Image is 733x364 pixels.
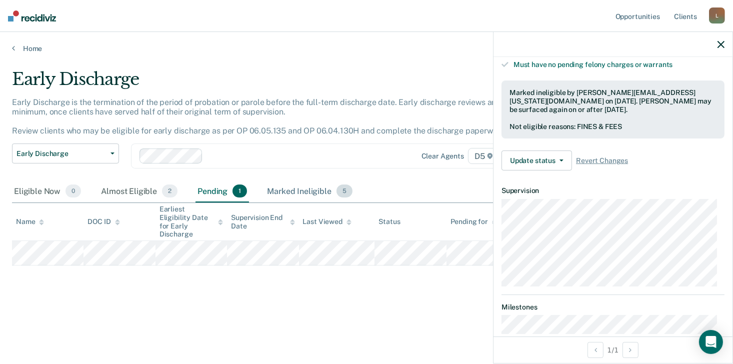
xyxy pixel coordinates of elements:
span: Early Discharge [16,149,106,158]
span: 2 [162,184,177,197]
div: Name [16,217,44,226]
span: D5 [468,148,499,164]
div: Earliest Eligibility Date for Early Discharge [159,205,223,238]
div: Last Viewed [303,217,351,226]
button: Update status [501,150,572,170]
span: warrants [643,60,673,68]
div: L [709,7,725,23]
div: Marked Ineligible [265,180,354,202]
dt: Supervision [501,186,724,195]
span: Revert Changes [576,156,628,165]
p: Early Discharge is the termination of the period of probation or parole before the full-term disc... [12,97,549,136]
div: Not eligible reasons: FINES & FEES [509,122,716,131]
span: 5 [336,184,352,197]
div: Status [378,217,400,226]
div: Marked ineligible by [PERSON_NAME][EMAIL_ADDRESS][US_STATE][DOMAIN_NAME] on [DATE]. [PERSON_NAME]... [509,88,716,113]
div: Supervision End Date [231,213,294,230]
div: Clear agents [421,152,464,160]
div: Pending [195,180,249,202]
div: Eligible Now [12,180,83,202]
div: Almost Eligible [99,180,179,202]
button: Previous Opportunity [587,342,603,358]
div: Pending for [450,217,497,226]
div: Must have no pending felony charges or [513,60,724,69]
button: Next Opportunity [622,342,638,358]
div: Open Intercom Messenger [699,330,723,354]
div: 1 / 1 [493,336,732,363]
div: DOC ID [87,217,119,226]
span: 1 [232,184,247,197]
a: Home [12,44,721,53]
div: Early Discharge [12,69,562,97]
span: 0 [65,184,81,197]
img: Recidiviz [8,10,56,21]
dt: Milestones [501,303,724,311]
